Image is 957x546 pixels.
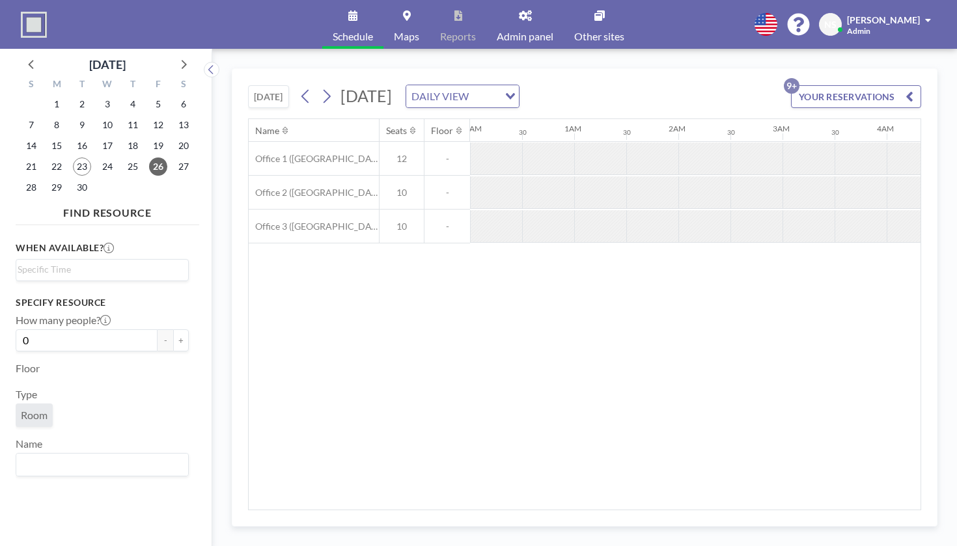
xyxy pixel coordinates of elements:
[73,178,91,197] span: Tuesday, September 30, 2025
[22,137,40,155] span: Sunday, September 14, 2025
[847,26,870,36] span: Admin
[784,78,799,94] p: 9+
[16,388,37,401] label: Type
[669,124,686,133] div: 2AM
[73,137,91,155] span: Tuesday, September 16, 2025
[409,88,471,105] span: DAILY VIEW
[406,85,519,107] div: Search for option
[380,187,424,198] span: 10
[174,116,193,134] span: Saturday, September 13, 2025
[44,77,70,94] div: M
[89,55,126,74] div: [DATE]
[831,128,839,137] div: 30
[380,221,424,232] span: 10
[124,95,142,113] span: Thursday, September 4, 2025
[473,88,497,105] input: Search for option
[21,12,47,38] img: organization-logo
[120,77,145,94] div: T
[171,77,196,94] div: S
[824,19,837,31] span: NS
[394,31,419,42] span: Maps
[248,85,289,108] button: [DATE]
[424,187,470,198] span: -
[16,362,40,375] label: Floor
[249,221,379,232] span: Office 3 ([GEOGRAPHIC_DATA])
[145,77,171,94] div: F
[16,297,189,308] h3: Specify resource
[22,157,40,176] span: Sunday, September 21, 2025
[16,260,188,279] div: Search for option
[727,128,735,137] div: 30
[124,157,142,176] span: Thursday, September 25, 2025
[173,329,189,351] button: +
[16,314,111,327] label: How many people?
[98,95,117,113] span: Wednesday, September 3, 2025
[18,456,181,473] input: Search for option
[877,124,894,133] div: 4AM
[98,137,117,155] span: Wednesday, September 17, 2025
[19,77,44,94] div: S
[431,125,453,137] div: Floor
[149,116,167,134] span: Friday, September 12, 2025
[48,137,66,155] span: Monday, September 15, 2025
[519,128,527,137] div: 30
[124,116,142,134] span: Thursday, September 11, 2025
[460,124,482,133] div: 12AM
[98,157,117,176] span: Wednesday, September 24, 2025
[174,137,193,155] span: Saturday, September 20, 2025
[333,31,373,42] span: Schedule
[174,157,193,176] span: Saturday, September 27, 2025
[16,454,188,476] div: Search for option
[564,124,581,133] div: 1AM
[48,157,66,176] span: Monday, September 22, 2025
[847,14,920,25] span: [PERSON_NAME]
[158,329,173,351] button: -
[149,157,167,176] span: Friday, September 26, 2025
[424,153,470,165] span: -
[255,125,279,137] div: Name
[73,157,91,176] span: Tuesday, September 23, 2025
[95,77,120,94] div: W
[149,137,167,155] span: Friday, September 19, 2025
[98,116,117,134] span: Wednesday, September 10, 2025
[174,95,193,113] span: Saturday, September 6, 2025
[18,262,181,277] input: Search for option
[380,153,424,165] span: 12
[249,187,379,198] span: Office 2 ([GEOGRAPHIC_DATA])
[22,178,40,197] span: Sunday, September 28, 2025
[16,437,42,450] label: Name
[773,124,790,133] div: 3AM
[70,77,95,94] div: T
[440,31,476,42] span: Reports
[149,95,167,113] span: Friday, September 5, 2025
[249,153,379,165] span: Office 1 ([GEOGRAPHIC_DATA])
[124,137,142,155] span: Thursday, September 18, 2025
[21,409,48,422] span: Room
[73,95,91,113] span: Tuesday, September 2, 2025
[386,125,407,137] div: Seats
[48,178,66,197] span: Monday, September 29, 2025
[623,128,631,137] div: 30
[497,31,553,42] span: Admin panel
[22,116,40,134] span: Sunday, September 7, 2025
[16,201,199,219] h4: FIND RESOURCE
[340,86,392,105] span: [DATE]
[48,116,66,134] span: Monday, September 8, 2025
[791,85,921,108] button: YOUR RESERVATIONS9+
[574,31,624,42] span: Other sites
[48,95,66,113] span: Monday, September 1, 2025
[424,221,470,232] span: -
[73,116,91,134] span: Tuesday, September 9, 2025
